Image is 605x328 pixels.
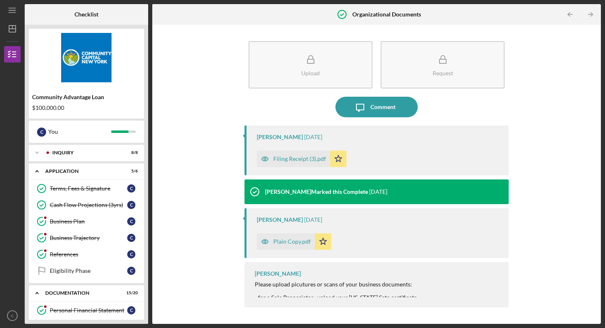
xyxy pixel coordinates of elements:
a: Eligibility Phase C [33,263,140,279]
div: [PERSON_NAME] [257,216,303,223]
a: Business Plan C [33,213,140,230]
div: C [127,201,135,209]
time: 2025-09-18 13:49 [304,134,322,140]
div: C [127,217,135,226]
div: Upload [301,70,320,76]
div: Community Advantage Loan [32,94,141,100]
img: Product logo [29,33,144,82]
div: You [48,125,111,139]
b: Checklist [74,11,98,18]
div: C [127,306,135,314]
div: Business Plan [50,218,127,225]
div: C [37,128,46,137]
div: Comment [370,97,396,117]
div: 5 / 6 [123,169,138,174]
button: Comment [335,97,418,117]
div: Business Trajectory [50,235,127,241]
button: Filing Receipt (3).pdf [257,151,347,167]
button: Plain Copy.pdf [257,233,331,250]
button: Upload [249,41,372,88]
div: Cash Flow Projections (3yrs) [50,202,127,208]
div: 8 / 8 [123,150,138,155]
div: 15 / 20 [123,291,138,295]
div: Application [45,169,117,174]
a: Business Trajectory C [33,230,140,246]
div: C [127,234,135,242]
b: Organizational Documents [352,11,421,18]
div: Terms, Fees & Signature [50,185,127,192]
div: Filing Receipt (3).pdf [273,156,326,162]
div: [PERSON_NAME] [255,270,301,277]
div: [PERSON_NAME] Marked this Complete [265,188,368,195]
a: Terms, Fees & Signature C [33,180,140,197]
div: Request [433,70,453,76]
text: C [11,314,14,318]
button: C [4,307,21,324]
a: Personal Financial Statement C [33,302,140,319]
div: Documentation [45,291,117,295]
div: [PERSON_NAME] [257,134,303,140]
div: Personal Financial Statement [50,307,127,314]
div: References [50,251,127,258]
div: C [127,267,135,275]
div: C [127,250,135,258]
div: $100,000.00 [32,105,141,111]
a: References C [33,246,140,263]
button: Request [381,41,505,88]
a: Cash Flow Projections (3yrs) C [33,197,140,213]
div: Eligibility Phase [50,268,127,274]
div: C [127,184,135,193]
time: 2025-09-18 13:48 [304,216,322,223]
time: 2025-09-18 13:48 [369,188,387,195]
div: Plain Copy.pdf [273,238,311,245]
div: Inquiry [52,150,117,155]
